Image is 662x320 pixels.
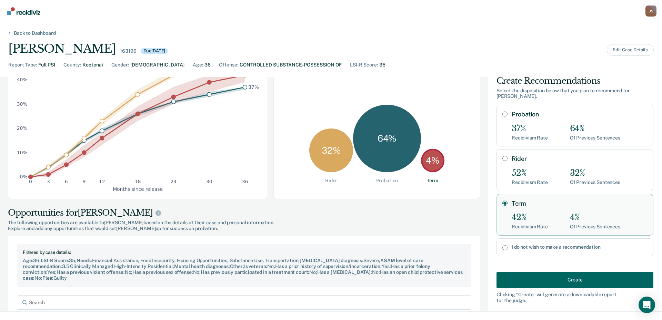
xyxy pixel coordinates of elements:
div: D S [645,6,656,17]
span: [MEDICAL_DATA] diagnosis : [300,258,363,263]
text: 10% [17,149,28,155]
span: Has a previous violent offense : [57,269,125,275]
div: Age : [193,61,203,69]
span: Has a prior history of supervision/incarceration : [275,264,382,269]
label: I do not wish to make a recommendation [512,244,648,250]
span: Plea : [42,275,53,281]
div: Filtered by case details: [23,250,465,255]
div: Select the disposition below that you plan to recommend for [PERSON_NAME] . [496,88,653,100]
div: Full PSI [38,61,55,69]
div: 35 [379,61,385,69]
div: Recidivism Rate [512,135,548,141]
div: Back to Dashboard [6,30,64,36]
g: text [248,48,259,90]
div: 52% [512,168,548,178]
button: Profile dropdown button [645,6,656,17]
label: Probation [512,111,648,118]
text: 12 [99,179,105,184]
div: Probation [376,178,398,184]
div: 4 % [421,149,444,172]
span: Has a previous sex offense : [132,269,193,275]
text: Months since release [113,186,163,192]
text: 40% [17,77,28,82]
span: Mental health diagnoses : [174,264,230,269]
span: Explore and add any opportunities that would set [PERSON_NAME] up for success on probation. [8,226,480,231]
text: 36 [242,179,248,184]
div: Kootenai [82,61,103,69]
div: Of Previous Sentences [570,224,620,230]
div: Recidivism Rate [512,179,548,185]
div: Due [DATE] [141,48,168,54]
span: Age : [23,258,33,263]
button: Create [496,271,653,288]
span: Has a [MEDICAL_DATA] : [317,269,372,275]
span: Has an open child protective services case : [23,269,462,281]
text: 6 [65,179,68,184]
g: x-axis label [113,186,163,192]
span: Has previously participated in a treatment court : [201,269,309,275]
div: Offense : [219,61,238,69]
text: 0% [20,174,28,179]
img: Recidiviz [7,7,40,15]
div: [DEMOGRAPHIC_DATA] [130,61,184,69]
div: 4% [570,213,620,223]
div: Report Type : [8,61,37,69]
div: LSI-R Score : [350,61,378,69]
text: 42% [249,72,259,78]
div: 64 % [353,105,421,172]
text: 18 [135,179,141,184]
div: Of Previous Sentences [570,179,620,185]
div: 32% [570,168,620,178]
span: Is veteran : [244,264,267,269]
div: Clicking " Create " will generate a downloadable report for the judge. [496,291,653,303]
div: Create Recommendations [496,75,653,86]
text: 3 [47,179,50,184]
div: Open Intercom Messenger [639,297,655,313]
text: 30 [206,179,212,184]
label: Term [512,200,648,207]
text: 30% [17,101,28,106]
text: 24 [170,179,177,184]
text: 0 [29,179,32,184]
span: Needs : [77,258,92,263]
span: Has a prior felony conviction : [23,264,430,275]
div: Recidivism Rate [512,224,548,230]
div: Rider [325,178,337,184]
div: 163190 [120,48,136,54]
text: 9 [83,179,86,184]
div: 32 % [309,128,353,172]
input: Search [17,295,471,310]
text: 20% [17,125,28,131]
div: 36 [204,61,211,69]
div: CONTROLLED SUBSTANCE-POSSESSION OF [240,61,342,69]
label: Rider [512,155,648,163]
span: ASAM level of care recommendation : [23,258,423,269]
g: y-axis tick label [17,53,28,179]
span: The following opportunities are available to [PERSON_NAME] based on the details of their case and... [8,220,480,226]
div: Opportunities for [PERSON_NAME] [8,207,480,218]
g: dot [29,49,247,179]
span: LSI-R Score : [41,258,69,263]
g: x-axis tick label [29,179,248,184]
button: Edit Case Details [607,44,654,56]
div: [PERSON_NAME] [8,42,116,56]
div: 36 ; 35 ; Financial Assistance, Food Insecurity, Housing Opportunities, Substance Use, Transporta... [23,258,465,281]
div: Of Previous Sentences [570,135,620,141]
div: 42% [512,213,548,223]
div: Gender : [111,61,129,69]
text: 37% [248,84,259,90]
div: 37% [512,124,548,134]
div: County : [63,61,81,69]
div: 64% [570,124,620,134]
div: Term [427,178,438,184]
